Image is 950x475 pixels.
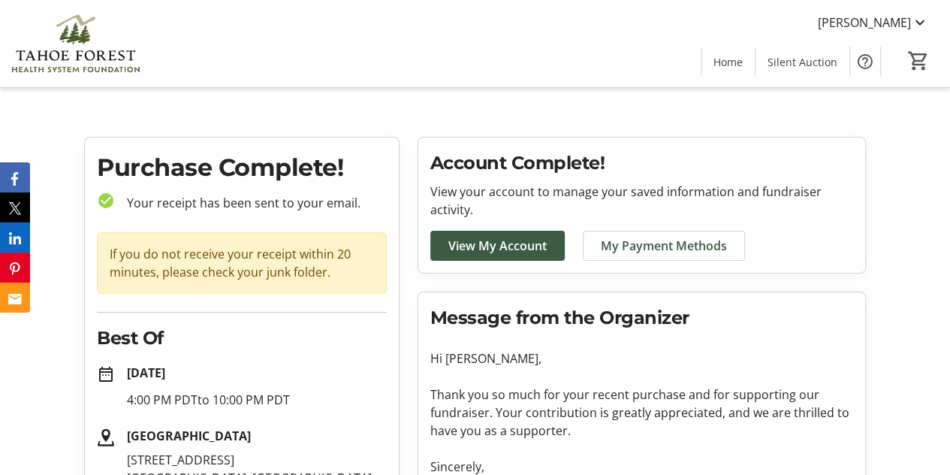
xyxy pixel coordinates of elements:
div: If you do not receive your receipt within 20 minutes, please check your junk folder. [97,232,387,294]
img: Tahoe Forest Health System Foundation's Logo [9,6,143,81]
h1: Purchase Complete! [97,150,387,186]
a: My Payment Methods [583,231,745,261]
span: Silent Auction [768,54,837,70]
h2: Best Of [97,325,387,352]
h2: Message from the Organizer [430,304,853,331]
p: Your receipt has been sent to your email. [115,194,387,212]
a: View My Account [430,231,565,261]
a: Home [701,48,755,76]
h2: Account Complete! [430,150,853,177]
span: My Payment Methods [601,237,727,255]
mat-icon: check_circle [97,192,115,210]
p: Thank you so much for your recent purchase and for supporting our fundraiser. Your contribution i... [430,386,853,440]
span: Home [713,54,743,70]
p: 4:00 PM PDT to 10:00 PM PDT [127,391,387,409]
mat-icon: date_range [97,365,115,383]
button: Help [850,47,880,77]
button: [PERSON_NAME] [806,11,941,35]
a: Silent Auction [755,48,849,76]
button: Cart [905,47,932,74]
p: Hi [PERSON_NAME], [430,349,853,368]
strong: [GEOGRAPHIC_DATA] [127,428,251,444]
p: View your account to manage your saved information and fundraiser activity. [430,183,853,219]
strong: [DATE] [127,365,165,381]
span: View My Account [448,237,547,255]
span: [PERSON_NAME] [818,14,911,32]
